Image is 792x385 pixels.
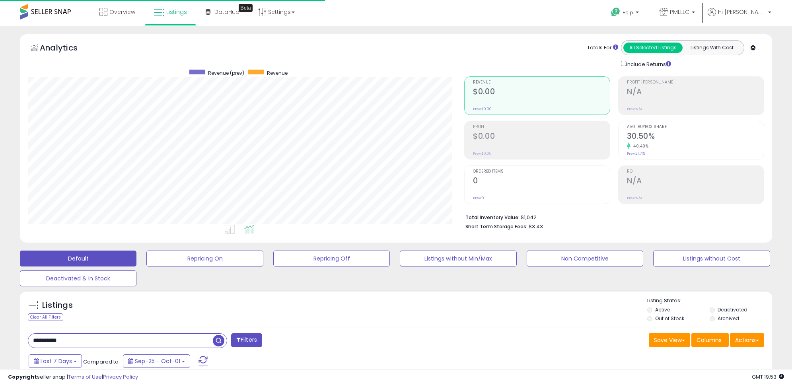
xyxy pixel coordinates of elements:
[28,313,63,321] div: Clear All Filters
[267,70,288,76] span: Revenue
[473,151,492,156] small: Prev: $0.00
[465,214,520,221] b: Total Inventory Value:
[135,357,180,365] span: Sep-25 - Oct-01
[42,300,73,311] h5: Listings
[623,43,683,53] button: All Selected Listings
[647,297,772,305] p: Listing States:
[605,1,647,26] a: Help
[627,169,764,174] span: ROI
[8,373,138,381] div: seller snap | |
[697,336,722,344] span: Columns
[611,7,621,17] i: Get Help
[273,251,390,266] button: Repricing Off
[623,9,633,16] span: Help
[752,373,784,381] span: 2025-10-9 19:53 GMT
[8,373,37,381] strong: Copyright
[718,315,739,322] label: Archived
[473,169,610,174] span: Ordered Items
[627,196,642,200] small: Prev: N/A
[208,70,244,76] span: Revenue (prev)
[691,333,729,347] button: Columns
[718,306,747,313] label: Deactivated
[473,196,484,200] small: Prev: 0
[473,132,610,142] h2: $0.00
[231,333,262,347] button: Filters
[214,8,239,16] span: DataHub
[239,4,253,12] div: Tooltip anchor
[465,223,527,230] b: Short Term Storage Fees:
[587,44,618,52] div: Totals For
[20,251,136,266] button: Default
[465,212,758,222] li: $1,042
[146,251,263,266] button: Repricing On
[708,8,771,26] a: Hi [PERSON_NAME]
[20,270,136,286] button: Deactivated & In Stock
[109,8,135,16] span: Overview
[630,143,648,149] small: 40.49%
[40,42,93,55] h5: Analytics
[627,176,764,187] h2: N/A
[473,80,610,85] span: Revenue
[29,354,82,368] button: Last 7 Days
[83,358,120,366] span: Compared to:
[627,107,642,111] small: Prev: N/A
[103,373,138,381] a: Privacy Policy
[649,333,690,347] button: Save View
[615,59,681,68] div: Include Returns
[473,87,610,98] h2: $0.00
[527,251,643,266] button: Non Competitive
[123,354,190,368] button: Sep-25 - Oct-01
[41,357,72,365] span: Last 7 Days
[627,151,645,156] small: Prev: 21.71%
[627,87,764,98] h2: N/A
[653,251,770,266] button: Listings without Cost
[730,333,764,347] button: Actions
[627,80,764,85] span: Profit [PERSON_NAME]
[682,43,741,53] button: Listings With Cost
[400,251,516,266] button: Listings without Min/Max
[473,176,610,187] h2: 0
[627,132,764,142] h2: 30.50%
[655,306,670,313] label: Active
[627,125,764,129] span: Avg. Buybox Share
[473,125,610,129] span: Profit
[655,315,684,322] label: Out of Stock
[68,373,102,381] a: Terms of Use
[529,223,543,230] span: $3.43
[670,8,689,16] span: PMLLLC
[718,8,766,16] span: Hi [PERSON_NAME]
[473,107,492,111] small: Prev: $0.00
[166,8,187,16] span: Listings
